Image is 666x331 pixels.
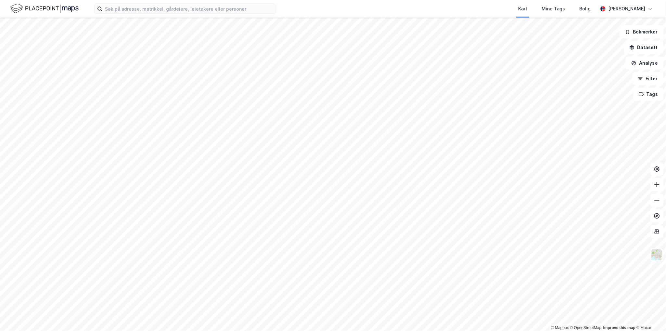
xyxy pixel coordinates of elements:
[620,25,663,38] button: Bokmerker
[542,5,565,13] div: Mine Tags
[579,5,591,13] div: Bolig
[633,88,663,101] button: Tags
[10,3,79,14] img: logo.f888ab2527a4732fd821a326f86c7f29.svg
[551,325,569,330] a: Mapbox
[603,325,635,330] a: Improve this map
[634,300,666,331] iframe: Chat Widget
[102,4,276,14] input: Søk på adresse, matrikkel, gårdeiere, leietakere eller personer
[632,72,663,85] button: Filter
[651,249,663,261] img: Z
[624,41,663,54] button: Datasett
[570,325,602,330] a: OpenStreetMap
[626,57,663,70] button: Analyse
[518,5,527,13] div: Kart
[608,5,645,13] div: [PERSON_NAME]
